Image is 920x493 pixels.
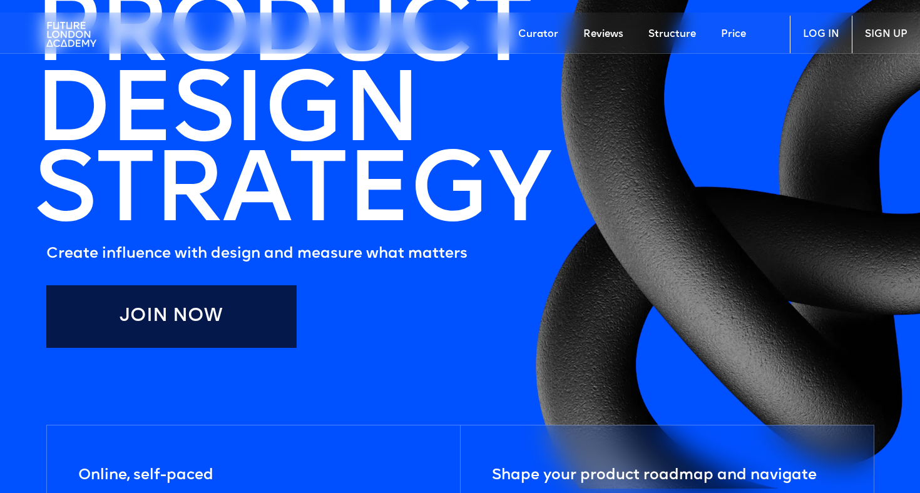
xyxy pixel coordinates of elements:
a: Structure [636,16,708,53]
a: Join Now [46,285,297,348]
a: LOG IN [790,16,852,53]
a: Price [708,16,759,53]
h5: Create influence with design and measure what matters [46,241,549,267]
a: Curator [506,16,571,53]
a: SIGN UP [852,16,920,53]
h5: Online, self-paced [78,463,213,488]
a: Reviews [571,16,636,53]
